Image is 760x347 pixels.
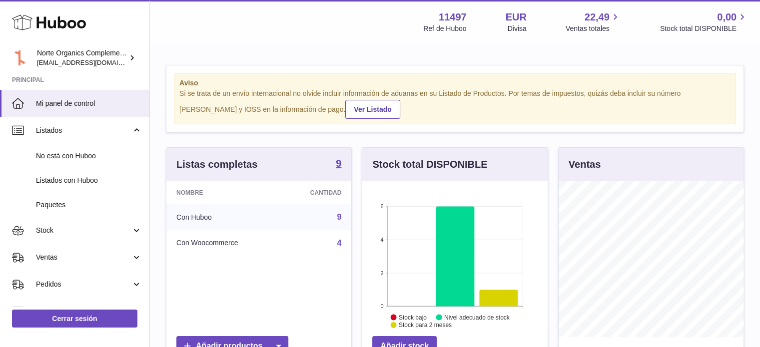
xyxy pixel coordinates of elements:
div: Si se trata de un envío internacional no olvide incluir información de aduanas en su Listado de P... [179,89,731,119]
span: Uso [36,307,142,316]
text: 6 [381,203,384,209]
a: 4 [337,239,341,247]
a: Cerrar sesión [12,310,137,328]
text: 4 [381,237,384,243]
a: Ver Listado [345,100,400,119]
a: 22,49 Ventas totales [566,10,621,33]
img: norteorganics@gmail.com [12,50,27,65]
span: [EMAIL_ADDRESS][DOMAIN_NAME] [37,58,147,66]
td: Con Huboo [166,204,280,230]
span: Pedidos [36,280,131,289]
span: Mi panel de control [36,99,142,108]
div: Norte Organics Complementos Alimenticios S.L. [37,48,127,67]
span: Paquetes [36,200,142,210]
th: Nombre [166,181,280,204]
h3: Stock total DISPONIBLE [372,158,487,171]
span: Listados [36,126,131,135]
span: 22,49 [585,10,610,24]
td: Con Woocommerce [166,230,280,256]
div: Ref de Huboo [423,24,466,33]
h3: Listas completas [176,158,257,171]
th: Cantidad [280,181,351,204]
span: Ventas [36,253,131,262]
strong: EUR [506,10,527,24]
text: 0 [381,303,384,309]
strong: Aviso [179,78,731,88]
span: Stock [36,226,131,235]
text: Stock para 2 meses [399,322,452,329]
a: 0,00 Stock total DISPONIBLE [660,10,748,33]
span: 0,00 [717,10,737,24]
span: No está con Huboo [36,151,142,161]
strong: 9 [336,158,341,168]
div: Divisa [508,24,527,33]
h3: Ventas [569,158,601,171]
a: 9 [336,158,341,170]
text: Nivel adecuado de stock [444,314,510,321]
span: Ventas totales [566,24,621,33]
text: Stock bajo [399,314,427,321]
strong: 11497 [439,10,467,24]
text: 2 [381,270,384,276]
a: 9 [337,213,341,221]
span: Listados con Huboo [36,176,142,185]
span: Stock total DISPONIBLE [660,24,748,33]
